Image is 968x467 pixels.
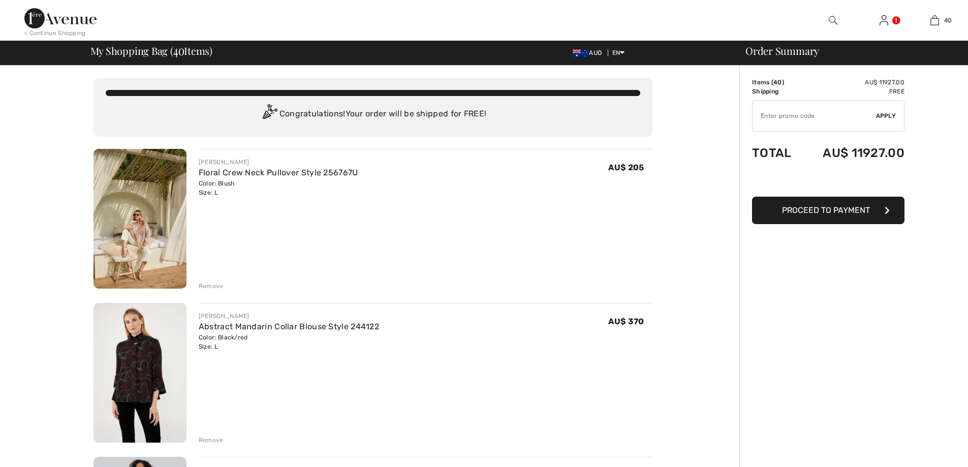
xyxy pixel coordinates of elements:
img: Floral Crew Neck Pullover Style 256767U [93,149,186,289]
a: Floral Crew Neck Pullover Style 256767U [199,168,358,177]
td: Shipping [752,87,802,96]
span: My Shopping Bag ( Items) [90,46,213,56]
a: Abstract Mandarin Collar Blouse Style 244122 [199,322,379,331]
span: 40 [944,16,952,25]
div: Color: Black/red Size: L [199,333,379,351]
img: 1ère Avenue [24,8,97,28]
img: My Bag [930,14,939,26]
span: 40 [773,79,782,86]
div: [PERSON_NAME] [199,312,379,321]
span: AU$ 205 [608,163,644,172]
a: 40 [910,14,959,26]
td: Total [752,136,802,170]
img: Abstract Mandarin Collar Blouse Style 244122 [93,303,186,443]
iframe: PayPal [752,170,904,193]
div: Order Summary [733,46,962,56]
span: AU$ 370 [608,317,644,326]
span: AUD [573,49,606,56]
img: search the website [829,14,837,26]
span: EN [612,49,625,56]
div: < Continue Shopping [24,28,86,38]
div: [PERSON_NAME] [199,158,358,167]
td: Free [802,87,904,96]
div: Congratulations! Your order will be shipped for FREE! [106,104,640,124]
td: AU$ 11927.00 [802,136,904,170]
button: Proceed to Payment [752,197,904,224]
a: Sign In [880,15,888,25]
img: Congratulation2.svg [259,104,279,124]
div: Remove [199,435,224,445]
span: Apply [876,111,896,120]
div: Color: Blush Size: L [199,179,358,197]
span: 40 [173,43,184,56]
span: Proceed to Payment [782,205,870,215]
div: Remove [199,282,224,291]
img: My Info [880,14,888,26]
input: Promo code [753,101,876,131]
td: AU$ 11927.00 [802,78,904,87]
img: Australian Dollar [573,49,589,57]
td: Items ( ) [752,78,802,87]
